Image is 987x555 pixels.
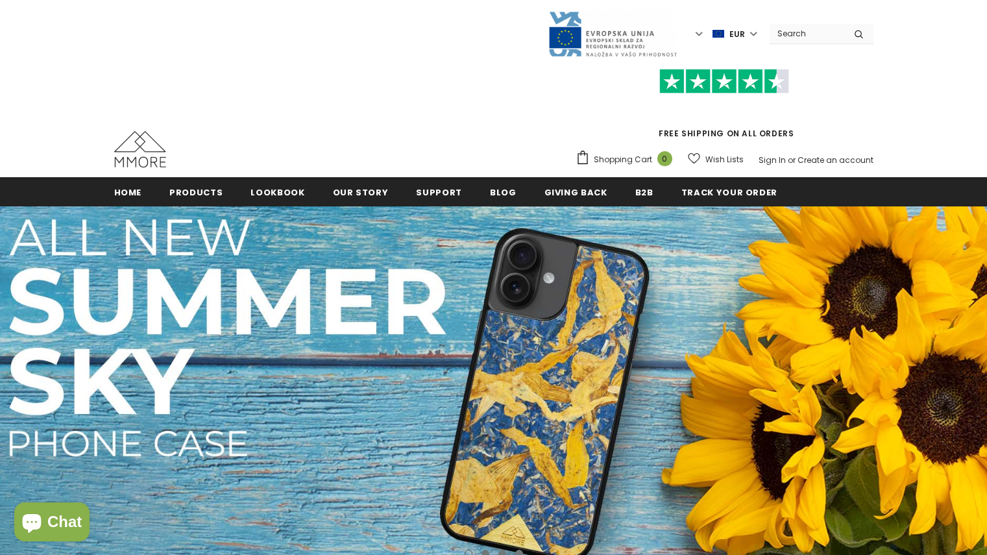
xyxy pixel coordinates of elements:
[114,186,142,199] span: Home
[10,502,93,545] inbox-online-store-chat: Shopify online store chat
[635,177,653,206] a: B2B
[798,154,873,166] a: Create an account
[169,177,223,206] a: Products
[169,186,223,199] span: Products
[250,177,304,206] a: Lookbook
[416,186,462,199] span: support
[333,177,389,206] a: Our Story
[544,177,607,206] a: Giving back
[544,186,607,199] span: Giving back
[576,75,873,139] span: FREE SHIPPING ON ALL ORDERS
[548,28,677,39] a: Javni Razpis
[657,151,672,166] span: 0
[681,177,777,206] a: Track your order
[635,186,653,199] span: B2B
[114,131,166,167] img: MMORE Cases
[681,186,777,199] span: Track your order
[770,24,844,43] input: Search Site
[548,10,677,58] img: Javni Razpis
[333,186,389,199] span: Our Story
[490,186,517,199] span: Blog
[788,154,796,166] span: or
[659,69,789,94] img: Trust Pilot Stars
[759,154,786,166] a: Sign In
[576,150,679,169] a: Shopping Cart 0
[490,177,517,206] a: Blog
[114,177,142,206] a: Home
[250,186,304,199] span: Lookbook
[705,153,744,166] span: Wish Lists
[688,148,744,171] a: Wish Lists
[729,28,745,41] span: EUR
[416,177,462,206] a: support
[594,153,652,166] span: Shopping Cart
[576,93,873,127] iframe: Customer reviews powered by Trustpilot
